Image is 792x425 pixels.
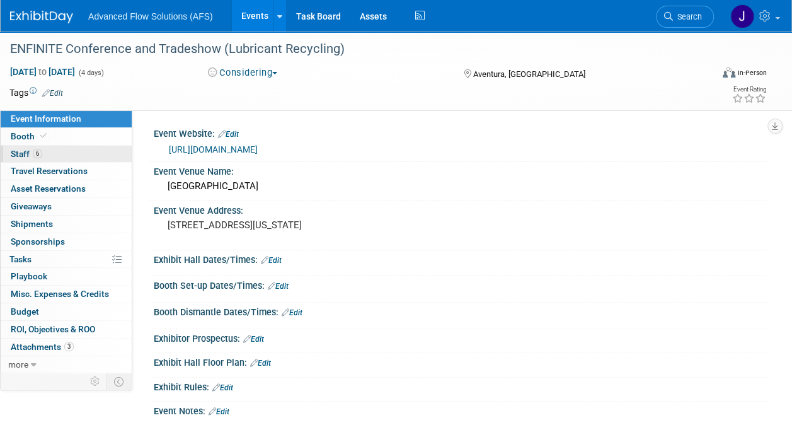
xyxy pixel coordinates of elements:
span: 6 [33,149,42,158]
span: Misc. Expenses & Credits [11,289,109,299]
span: Search [673,12,702,21]
a: Edit [261,256,282,265]
a: Search [656,6,714,28]
a: Attachments3 [1,339,132,356]
i: Booth reservation complete [40,132,47,139]
span: 3 [64,342,74,351]
a: more [1,356,132,373]
div: Exhibitor Prospectus: [154,329,767,346]
a: Edit [212,383,233,392]
span: Shipments [11,219,53,229]
img: ExhibitDay [10,11,73,23]
span: to [37,67,49,77]
span: Advanced Flow Solutions (AFS) [88,11,213,21]
pre: [STREET_ADDRESS][US_STATE] [168,219,395,231]
div: ENFINITE Conference and Tradeshow (Lubricant Recycling) [6,38,702,61]
span: Budget [11,306,39,317]
span: Sponsorships [11,236,65,247]
span: Booth [11,131,49,141]
a: Misc. Expenses & Credits [1,286,132,303]
div: Booth Set-up Dates/Times: [154,276,767,293]
span: [DATE] [DATE] [9,66,76,78]
a: Giveaways [1,198,132,215]
a: Edit [209,407,229,416]
td: Personalize Event Tab Strip [84,373,106,390]
a: Edit [243,335,264,344]
div: Booth Dismantle Dates/Times: [154,303,767,319]
a: Travel Reservations [1,163,132,180]
a: [URL][DOMAIN_NAME] [169,144,258,154]
div: Event Venue Name: [154,162,767,178]
button: Considering [204,66,282,79]
a: Edit [42,89,63,98]
a: ROI, Objectives & ROO [1,321,132,338]
div: Event Venue Address: [154,201,767,217]
img: Jeremiah LaBrue [730,4,754,28]
a: Booth [1,128,132,145]
a: Budget [1,303,132,320]
a: Tasks [1,251,132,268]
span: (4 days) [77,69,104,77]
span: Aventura, [GEOGRAPHIC_DATA] [473,69,585,79]
img: Format-Inperson.png [723,67,735,78]
a: Sponsorships [1,233,132,250]
span: Asset Reservations [11,183,86,194]
span: ROI, Objectives & ROO [11,324,95,334]
a: Edit [268,282,289,291]
span: Playbook [11,271,47,281]
div: Event Notes: [154,402,767,418]
a: Playbook [1,268,132,285]
div: Exhibit Rules: [154,378,767,394]
a: Edit [218,130,239,139]
div: Exhibit Hall Floor Plan: [154,353,767,370]
div: Exhibit Hall Dates/Times: [154,250,767,267]
div: Event Website: [154,124,767,141]
a: Staff6 [1,146,132,163]
span: more [8,359,28,370]
a: Edit [282,308,302,317]
span: Giveaways [11,201,52,211]
a: Event Information [1,110,132,127]
div: Event Format [657,66,767,84]
td: Toggle Event Tabs [106,373,132,390]
td: Tags [9,86,63,99]
a: Asset Reservations [1,180,132,197]
span: Tasks [9,254,32,264]
a: Edit [250,359,271,368]
div: [GEOGRAPHIC_DATA] [163,177,757,196]
span: Event Information [11,114,81,124]
a: Shipments [1,216,132,233]
div: In-Person [737,68,767,78]
span: Staff [11,149,42,159]
span: Attachments [11,342,74,352]
span: Travel Reservations [11,166,88,176]
div: Event Rating [732,86,766,93]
